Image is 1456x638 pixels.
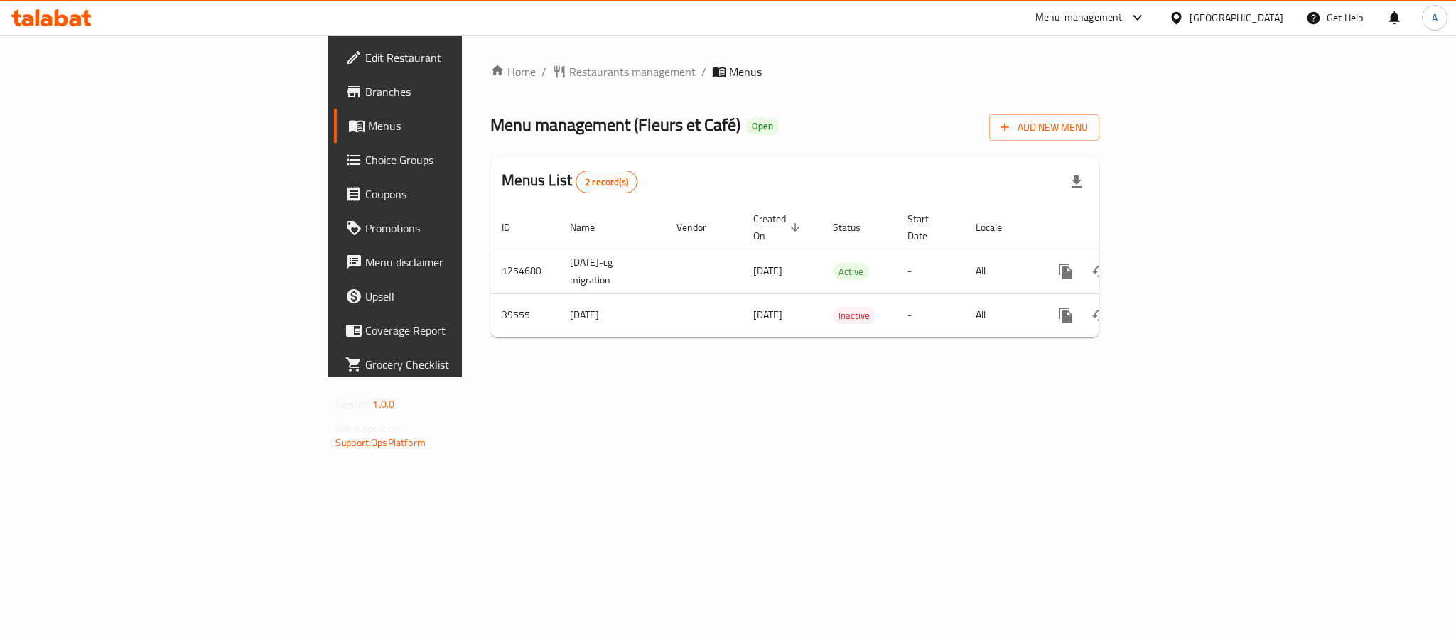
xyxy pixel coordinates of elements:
td: - [896,293,964,337]
span: Active [833,264,869,280]
a: Coupons [334,177,571,211]
a: Branches [334,75,571,109]
a: Choice Groups [334,143,571,177]
div: Menu-management [1035,9,1123,26]
a: Promotions [334,211,571,245]
span: Grocery Checklist [365,356,560,373]
li: / [701,63,706,80]
a: Coverage Report [334,313,571,347]
span: [DATE] [753,306,782,324]
span: Vendor [676,219,725,236]
span: 2 record(s) [576,175,637,189]
div: Open [746,118,779,135]
td: All [964,293,1037,337]
a: Restaurants management [552,63,696,80]
button: Add New Menu [989,114,1099,141]
td: [DATE]-cg migration [559,249,665,293]
span: Add New Menu [1001,119,1088,136]
a: Support.OpsPlatform [335,433,426,452]
td: [DATE] [559,293,665,337]
span: Upsell [365,288,560,305]
a: Edit Restaurant [334,40,571,75]
span: Menu management ( Fleurs et Café ) [490,109,740,141]
span: Locale [976,219,1020,236]
button: Change Status [1083,254,1117,288]
span: Restaurants management [569,63,696,80]
span: Edit Restaurant [365,49,560,66]
div: Active [833,263,869,280]
span: Branches [365,83,560,100]
span: Version: [335,395,370,413]
span: ID [502,219,529,236]
span: Menu disclaimer [365,254,560,271]
a: Menu disclaimer [334,245,571,279]
h2: Menus List [502,170,637,193]
div: Export file [1059,165,1094,199]
span: Promotions [365,220,560,237]
span: Created On [753,210,804,244]
nav: breadcrumb [490,63,1099,80]
span: Get support on: [335,419,401,438]
td: - [896,249,964,293]
span: Choice Groups [365,151,560,168]
span: Menus [368,117,560,134]
div: [GEOGRAPHIC_DATA] [1190,10,1283,26]
span: Coupons [365,185,560,202]
span: Status [833,219,879,236]
th: Actions [1037,206,1197,249]
a: Menus [334,109,571,143]
button: Change Status [1083,298,1117,332]
button: more [1049,298,1083,332]
div: Total records count [576,171,637,193]
span: Name [570,219,613,236]
span: A [1432,10,1438,26]
table: enhanced table [490,206,1197,337]
button: more [1049,254,1083,288]
span: Start Date [907,210,947,244]
span: Coverage Report [365,322,560,339]
span: Menus [729,63,762,80]
span: 1.0.0 [372,395,394,413]
div: Inactive [833,307,875,324]
span: [DATE] [753,261,782,280]
span: Inactive [833,308,875,324]
span: Open [746,120,779,132]
a: Grocery Checklist [334,347,571,382]
a: Upsell [334,279,571,313]
td: All [964,249,1037,293]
